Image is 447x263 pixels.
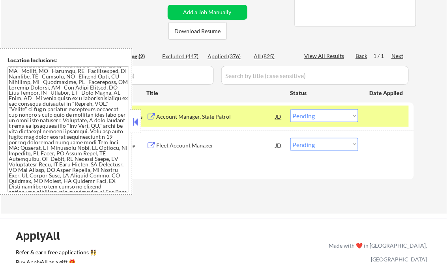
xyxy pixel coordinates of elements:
div: Account Manager, State Patrol [157,113,276,121]
div: Applied (376) [208,52,247,60]
div: Fleet Account Manager [157,142,276,149]
button: Add a Job Manually [168,5,247,20]
div: JD [275,138,283,152]
div: ApplyAll [16,229,69,243]
div: Status [290,86,358,100]
div: JD [275,109,283,123]
div: Location Inclusions: [7,56,129,64]
div: All (825) [254,52,294,60]
div: Title [147,89,283,97]
button: Download Resume [168,22,227,40]
div: Back [356,52,368,60]
div: Date Applied [370,89,404,97]
a: Refer & earn free applications 👯‍♀️ [16,250,164,258]
div: View All Results [305,52,347,60]
div: Excluded (447) [163,52,202,60]
div: 1 / 1 [374,52,392,60]
input: Search by title (case sensitive) [221,66,409,85]
div: Next [392,52,404,60]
